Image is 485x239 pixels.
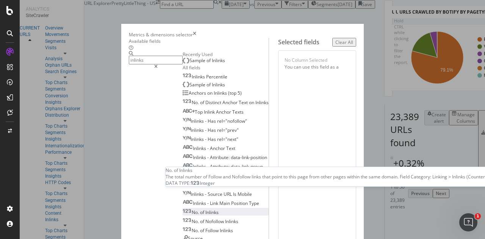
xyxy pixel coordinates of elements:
[214,90,228,96] span: Inlinks
[193,200,207,206] span: Inlinks
[189,57,207,64] span: Sample
[207,182,210,188] span: -
[166,180,191,186] span: DATA TYPE:
[207,200,210,206] span: -
[193,163,207,170] span: Inlinks
[233,191,238,197] span: Is
[225,218,238,225] span: Inlinks
[217,127,239,133] span: rel="prev"
[228,90,238,96] span: (top
[278,38,319,47] div: Selected fields
[205,99,222,106] span: Distinct
[192,227,200,234] span: No.
[238,90,242,96] span: 5)
[210,163,231,170] span: Attribute:
[249,99,255,106] span: on
[208,118,217,124] span: Has
[255,99,269,106] span: Inlinks
[475,213,481,219] span: 1
[231,200,249,206] span: Position
[183,64,269,71] div: All fields
[191,118,205,124] span: Inlinks
[207,81,212,88] span: of
[192,73,206,80] span: Inlinks
[285,57,327,63] div: No Column Selected
[207,154,210,161] span: -
[205,118,208,124] span: -
[193,145,207,152] span: Inlinks
[212,57,225,64] span: Inlinks
[210,145,226,152] span: Anchor
[205,218,225,225] span: Nofollow
[207,163,210,170] span: -
[205,209,219,216] span: Inlinks
[208,127,217,133] span: Has
[210,154,231,161] span: Attribute:
[200,180,215,186] span: Integer
[206,73,227,80] span: Percentile
[238,191,252,197] span: Mobile
[193,31,196,38] div: times
[217,136,238,142] span: rel="next"
[200,209,205,216] span: of
[219,200,231,206] span: Main
[191,191,205,197] span: Inlinks
[231,163,263,170] span: data-link-group
[231,154,267,161] span: data-link-position
[207,90,214,96] span: on
[210,182,219,188] span: Link
[205,136,208,142] span: -
[129,56,183,64] input: Search by field name
[212,81,225,88] span: Inlinks
[285,64,350,70] div: You can use this field as a
[195,109,204,115] span: Top
[205,227,220,234] span: Follow
[193,154,207,161] span: Inlinks
[207,145,210,152] span: -
[210,200,219,206] span: Link
[219,182,231,188] span: Main
[191,127,205,133] span: Inlinks
[217,118,247,124] span: rel="nofollow"
[183,51,269,58] div: Recently Used
[200,218,205,225] span: of
[232,109,244,115] span: Texts
[332,38,356,47] button: Clear All
[208,136,217,142] span: Has
[239,99,249,106] span: Text
[129,38,269,44] div: Available fields
[394,18,408,65] span: Hold CTRL while clicking to filter the report.
[192,209,200,216] span: No.
[205,127,208,133] span: -
[193,182,207,188] span: Inlinks
[231,182,248,188] span: Position
[226,145,235,152] span: Text
[459,213,477,231] iframe: Intercom live chat
[200,99,205,106] span: of
[208,191,224,197] span: Source
[192,218,200,225] span: No.
[189,90,207,96] span: Anchors
[207,57,212,64] span: of
[192,99,200,106] span: No.
[335,39,353,45] div: Clear All
[249,200,259,206] span: Type
[204,109,216,115] span: Inlink
[189,81,207,88] span: Sample
[224,191,233,197] span: URL
[220,227,233,234] span: Inlinks
[200,227,205,234] span: of
[205,191,208,197] span: -
[129,31,193,38] div: Metrics & dimensions selector
[222,99,239,106] span: Anchor
[191,136,205,142] span: Inlinks
[216,109,232,115] span: Anchor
